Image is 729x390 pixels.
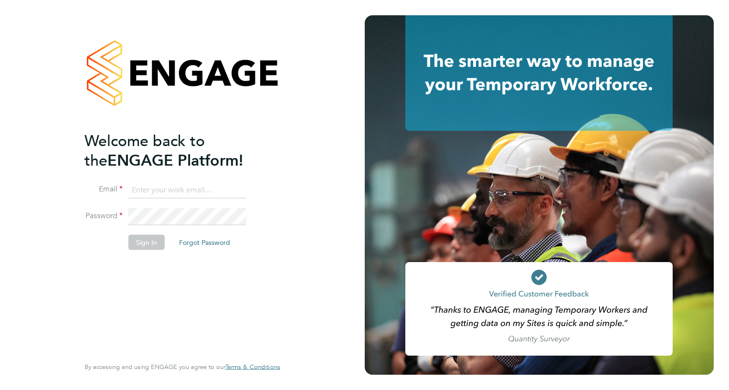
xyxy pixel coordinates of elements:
span: Welcome back to the [85,131,205,169]
a: Terms & Conditions [225,363,280,371]
label: Password [85,211,123,221]
label: Email [85,184,123,194]
input: Enter your work email... [128,181,246,199]
h2: ENGAGE Platform! [85,131,271,170]
button: Forgot Password [171,235,238,250]
span: By accessing and using ENGAGE you agree to our [85,363,280,371]
button: Sign In [128,235,165,250]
